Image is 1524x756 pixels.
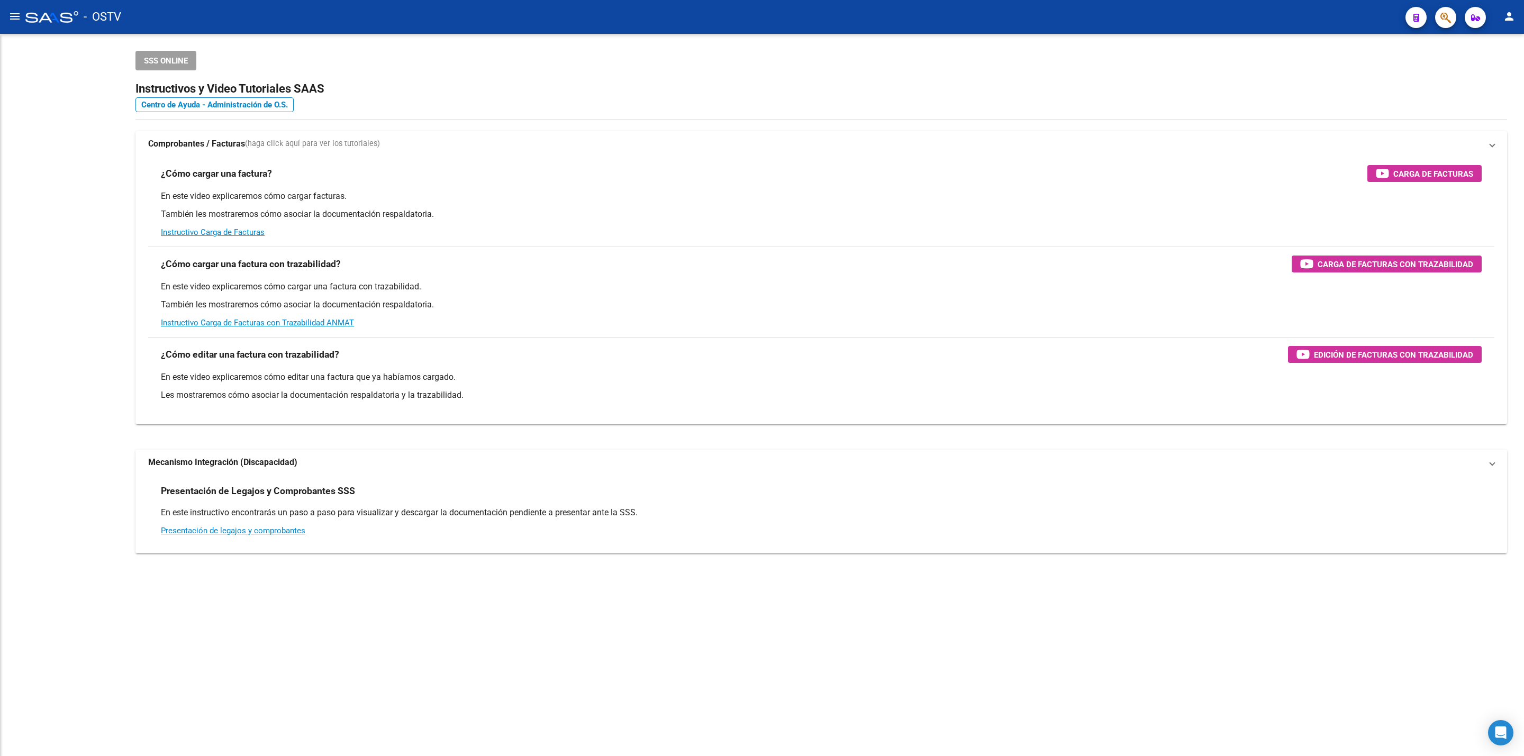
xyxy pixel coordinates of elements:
mat-icon: person [1503,10,1516,23]
button: Carga de Facturas [1367,165,1482,182]
p: Les mostraremos cómo asociar la documentación respaldatoria y la trazabilidad. [161,389,1482,401]
span: - OSTV [84,5,121,29]
h2: Instructivos y Video Tutoriales SAAS [135,79,1507,99]
span: Carga de Facturas con Trazabilidad [1318,258,1473,271]
span: Carga de Facturas [1393,167,1473,180]
a: Instructivo Carga de Facturas con Trazabilidad ANMAT [161,318,354,327]
div: Mecanismo Integración (Discapacidad) [135,475,1507,553]
strong: Comprobantes / Facturas [148,138,245,150]
a: Presentación de legajos y comprobantes [161,526,305,535]
button: Carga de Facturas con Trazabilidad [1292,256,1482,272]
button: SSS ONLINE [135,51,196,70]
h3: Presentación de Legajos y Comprobantes SSS [161,484,355,498]
a: Centro de Ayuda - Administración de O.S. [135,97,294,112]
mat-icon: menu [8,10,21,23]
button: Edición de Facturas con Trazabilidad [1288,346,1482,363]
span: Edición de Facturas con Trazabilidad [1314,348,1473,361]
h3: ¿Cómo cargar una factura? [161,166,272,181]
a: Instructivo Carga de Facturas [161,227,265,237]
p: En este video explicaremos cómo editar una factura que ya habíamos cargado. [161,371,1482,383]
p: En este video explicaremos cómo cargar facturas. [161,190,1482,202]
h3: ¿Cómo editar una factura con trazabilidad? [161,347,339,362]
p: En este video explicaremos cómo cargar una factura con trazabilidad. [161,281,1482,293]
div: Open Intercom Messenger [1488,720,1513,745]
strong: Mecanismo Integración (Discapacidad) [148,457,297,468]
p: También les mostraremos cómo asociar la documentación respaldatoria. [161,208,1482,220]
span: SSS ONLINE [144,56,188,66]
div: Comprobantes / Facturas(haga click aquí para ver los tutoriales) [135,157,1507,424]
mat-expansion-panel-header: Mecanismo Integración (Discapacidad) [135,450,1507,475]
p: También les mostraremos cómo asociar la documentación respaldatoria. [161,299,1482,311]
mat-expansion-panel-header: Comprobantes / Facturas(haga click aquí para ver los tutoriales) [135,131,1507,157]
h3: ¿Cómo cargar una factura con trazabilidad? [161,257,341,271]
p: En este instructivo encontrarás un paso a paso para visualizar y descargar la documentación pendi... [161,507,1482,518]
span: (haga click aquí para ver los tutoriales) [245,138,380,150]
